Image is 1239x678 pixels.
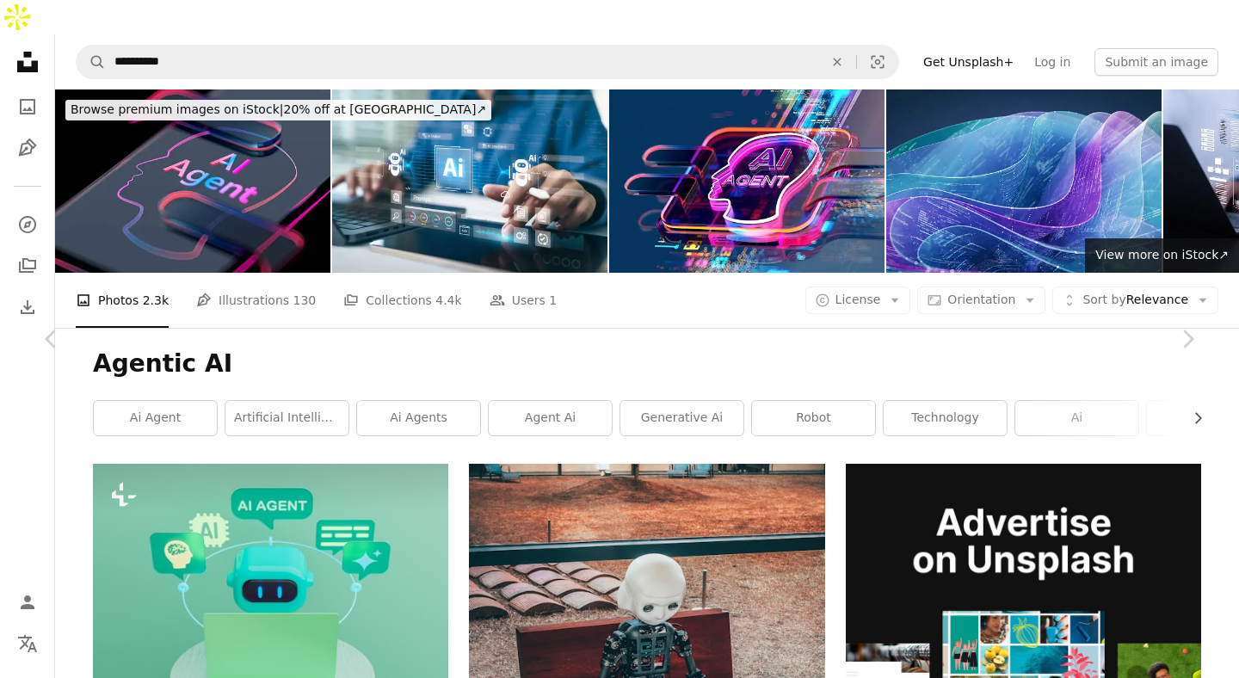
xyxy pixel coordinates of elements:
[835,293,881,306] span: License
[609,89,885,273] img: Ai agent. Machine Learning Concepts. AI - Artificial Intelligence. head shape on abstract cpu
[1015,401,1138,435] a: ai
[55,89,502,131] a: Browse premium images on iStock|20% off at [GEOGRAPHIC_DATA]↗
[94,401,217,435] a: ai agent
[549,291,557,310] span: 1
[884,401,1007,435] a: technology
[10,585,45,619] a: Log in / Sign up
[10,249,45,283] a: Collections
[1024,48,1081,76] a: Log in
[1082,293,1125,306] span: Sort by
[805,287,911,314] button: License
[1136,256,1239,422] a: Next
[10,626,45,661] button: Language
[71,102,283,116] span: Browse premium images on iStock |
[1094,48,1218,76] button: Submit an image
[196,273,316,328] a: Illustrations 130
[71,102,486,116] span: 20% off at [GEOGRAPHIC_DATA] ↗
[620,401,743,435] a: generative ai
[947,293,1015,306] span: Orientation
[293,291,317,310] span: 130
[857,46,898,78] button: Visual search
[1085,238,1239,273] a: View more on iStock↗
[10,45,45,83] a: Home — Unsplash
[490,273,558,328] a: Users 1
[10,207,45,242] a: Explore
[77,46,106,78] button: Search Unsplash
[913,48,1024,76] a: Get Unsplash+
[489,401,612,435] a: agent ai
[55,89,330,273] img: Ai agent. Machine Learning Concepts. AI - Artificial Intelligence.
[10,89,45,124] a: Photos
[818,46,856,78] button: Clear
[917,287,1045,314] button: Orientation
[93,348,1201,379] h1: Agentic AI
[886,89,1162,273] img: AI Coding Assistant Interface with Vibe Coding Aesthetics
[93,574,448,589] a: A robot sitting on top of a laptop computer
[10,131,45,165] a: Illustrations
[1082,292,1188,309] span: Relevance
[332,89,607,273] img: AI Artificial Intelligence technology for data analysis, research, planning, and work generate. M...
[76,45,899,79] form: Find visuals sitewide
[343,273,461,328] a: Collections 4.4k
[225,401,348,435] a: artificial intelligence
[752,401,875,435] a: robot
[1052,287,1218,314] button: Sort byRelevance
[1095,248,1229,262] span: View more on iStock ↗
[357,401,480,435] a: ai agents
[435,291,461,310] span: 4.4k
